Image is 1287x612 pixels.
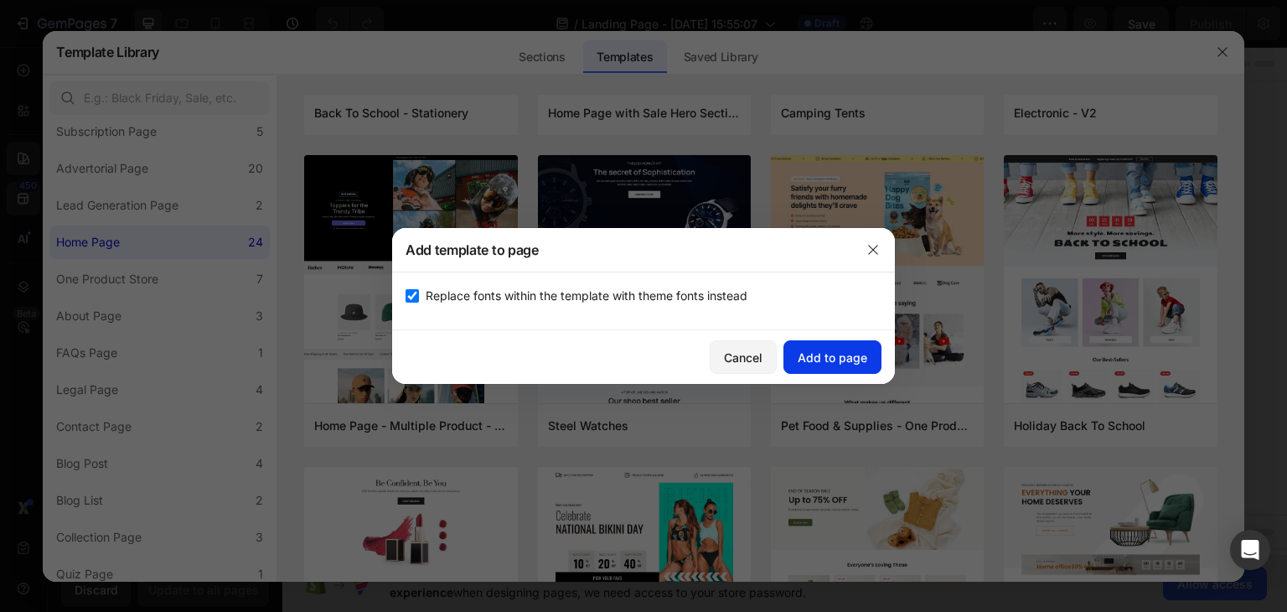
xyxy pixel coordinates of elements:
[798,349,867,366] div: Add to page
[381,293,496,326] button: Add sections
[426,286,747,306] span: Replace fonts within the template with theme fonts instead
[710,340,777,374] button: Cancel
[401,259,604,279] div: Start with Sections from sidebar
[390,386,616,400] div: Start with Generating from URL or image
[406,240,539,260] h3: Add template to page
[724,349,762,366] div: Cancel
[506,293,624,326] button: Add elements
[1230,530,1270,570] div: Open Intercom Messenger
[783,340,881,374] button: Add to page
